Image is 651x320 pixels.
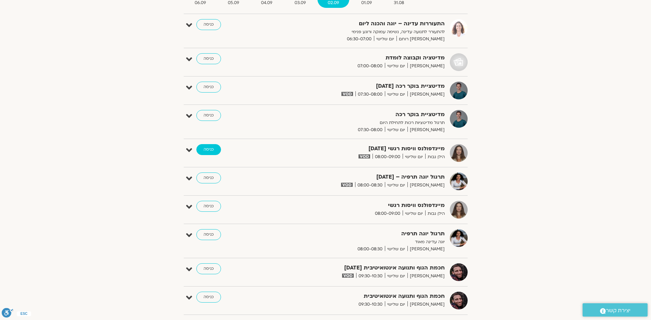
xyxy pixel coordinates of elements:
span: 06:30-07:00 [344,36,374,43]
strong: חכמת הגוף ותנועה אינטואיטיבית [277,292,445,301]
a: כניסה [196,82,221,93]
strong: מדיטציית בוקר רכה [DATE] [277,82,445,91]
img: vodicon [341,92,353,96]
span: [PERSON_NAME] [407,273,445,280]
span: [PERSON_NAME] [407,126,445,134]
a: יצירת קשר [583,303,648,317]
span: יום שלישי [374,36,396,43]
span: 09:30-10:30 [356,273,385,280]
span: יום שלישי [403,153,425,161]
span: הילן נבות [425,210,445,217]
p: להתעורר לתנועה עדינה, נשימה עמוקה ורוגע פנימי [277,28,445,36]
strong: מדיטציה וקבוצה לומדת [277,53,445,62]
p: יוגה עדינה מאוד [277,238,445,246]
strong: תרגול יוגה תרפיה – [DATE] [277,172,445,182]
span: [PERSON_NAME] [407,182,445,189]
img: vodicon [341,183,352,187]
strong: חכמת הגוף ותנועה אינטואיטיבית [DATE] [277,263,445,273]
span: יצירת קשר [606,306,630,315]
a: כניסה [196,110,221,121]
a: כניסה [196,172,221,183]
a: כניסה [196,53,221,64]
span: יום שלישי [385,126,407,134]
strong: מדיטציית בוקר רכה [277,110,445,119]
strong: התעוררות עדינה – יוגה והכנה ליום [277,19,445,28]
a: כניסה [196,263,221,274]
span: הילן נבות [425,153,445,161]
span: יום שלישי [385,91,407,98]
a: כניסה [196,292,221,303]
strong: מיינדפולנס וויסות רגשי [277,201,445,210]
span: 07:30-08:00 [355,91,385,98]
span: [PERSON_NAME] [407,62,445,70]
span: יום שלישי [385,301,407,308]
img: vodicon [342,274,353,278]
span: יום שלישי [403,210,425,217]
a: כניסה [196,19,221,30]
a: כניסה [196,201,221,212]
span: 08:00-09:00 [373,153,403,161]
a: כניסה [196,229,221,240]
a: כניסה [196,144,221,155]
span: [PERSON_NAME] [407,91,445,98]
span: 08:00-09:00 [373,210,403,217]
span: 09:30-10:30 [356,301,385,308]
span: [PERSON_NAME] רוחם [396,36,445,43]
span: יום שלישי [385,246,407,253]
span: [PERSON_NAME] [407,246,445,253]
span: 07:30-08:00 [355,126,385,134]
strong: מיינדפולנס וויסות רגשי [DATE] [277,144,445,153]
span: יום שלישי [385,62,407,70]
span: יום שלישי [385,182,407,189]
span: יום שלישי [385,273,407,280]
img: vodicon [359,154,370,158]
span: 08:00-08:30 [355,246,385,253]
p: תרגול מדיטציות רכות לתחילת היום [277,119,445,126]
span: [PERSON_NAME] [407,301,445,308]
strong: תרגול יוגה תרפיה [277,229,445,238]
span: 08:00-08:30 [355,182,385,189]
span: 07:00-08:00 [355,62,385,70]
